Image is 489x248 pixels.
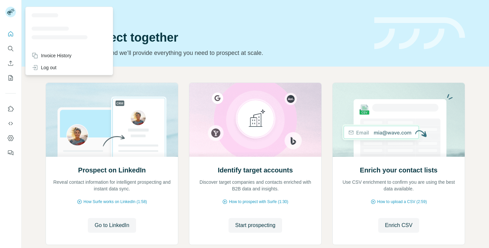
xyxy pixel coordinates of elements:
button: Enrich CSV [378,218,419,233]
img: Enrich your contact lists [332,83,465,157]
div: Log out [32,64,57,71]
p: Discover target companies and contacts enriched with B2B data and insights. [196,179,315,192]
div: Quick start [46,12,366,19]
img: Identify target accounts [189,83,322,157]
div: Invoice History [32,52,72,59]
span: How to prospect with Surfe (1:30) [229,199,288,205]
h2: Identify target accounts [218,165,293,175]
h2: Enrich your contact lists [360,165,437,175]
p: Pick your starting point and we’ll provide everything you need to prospect at scale. [46,48,366,58]
button: Go to LinkedIn [88,218,136,233]
h1: Let’s prospect together [46,31,366,44]
h2: Prospect on LinkedIn [78,165,146,175]
span: Enrich CSV [385,221,412,229]
img: Prospect on LinkedIn [46,83,178,157]
p: Use CSV enrichment to confirm you are using the best data available. [339,179,458,192]
span: Go to LinkedIn [94,221,129,229]
button: Use Surfe on LinkedIn [5,103,16,115]
button: Dashboard [5,132,16,144]
span: Start prospecting [235,221,275,229]
button: Use Surfe API [5,118,16,129]
button: Enrich CSV [5,57,16,69]
button: Search [5,43,16,55]
button: Quick start [5,28,16,40]
span: How to upload a CSV (2:59) [377,199,427,205]
button: Feedback [5,147,16,159]
p: Reveal contact information for intelligent prospecting and instant data sync. [53,179,171,192]
span: How Surfe works on LinkedIn (1:58) [83,199,147,205]
button: Start prospecting [229,218,282,233]
button: My lists [5,72,16,84]
img: banner [374,17,465,50]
